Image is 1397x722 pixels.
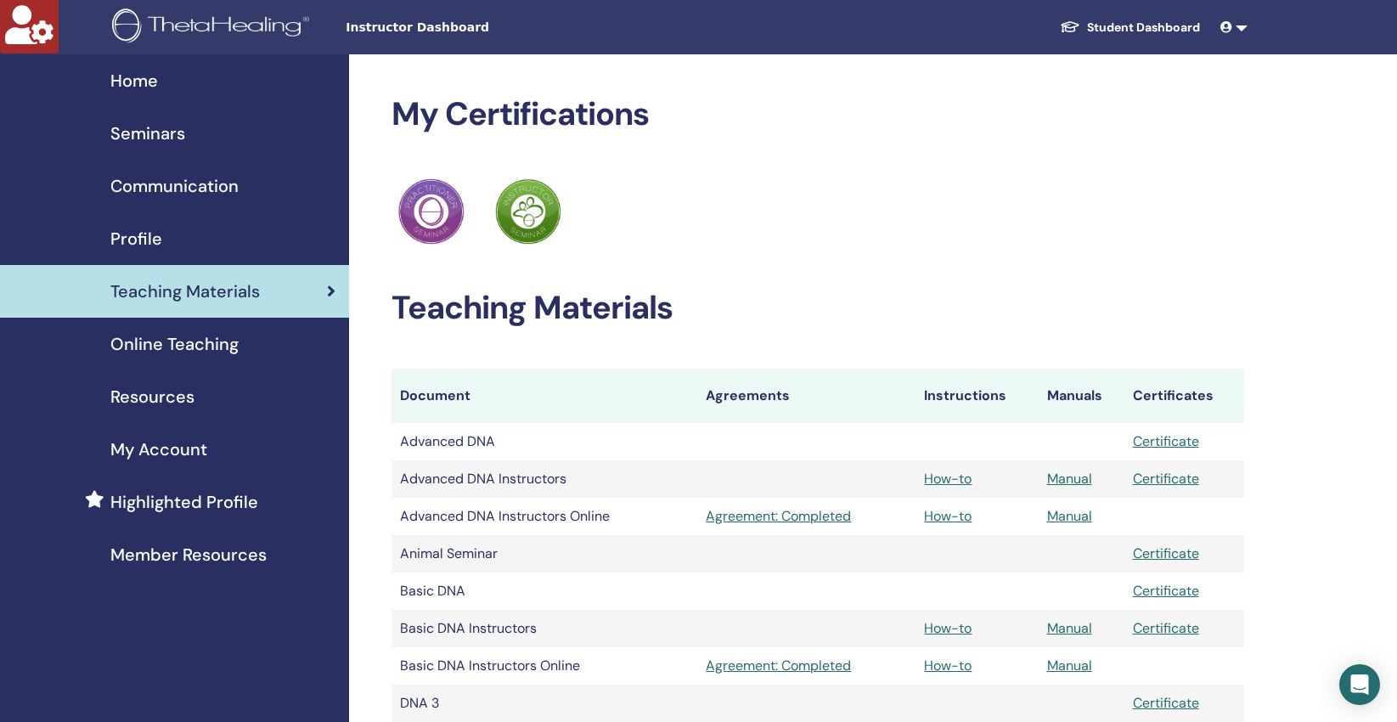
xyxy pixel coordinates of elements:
a: Student Dashboard [1046,12,1214,43]
span: Seminars [110,121,185,146]
span: Online Teaching [110,331,239,357]
a: How-to [924,470,972,488]
a: How-to [924,657,972,674]
td: Basic DNA Instructors [391,610,697,647]
a: Manual [1047,657,1092,674]
a: How-to [924,507,972,525]
img: graduation-cap-white.svg [1060,20,1080,34]
a: Agreement: Completed [706,506,907,527]
a: Manual [1047,470,1092,488]
span: My Account [110,437,207,462]
img: Practitioner [495,178,561,245]
span: Profile [110,226,162,251]
a: Certificate [1133,470,1199,488]
th: Manuals [1039,369,1124,423]
span: Home [110,68,158,93]
td: Basic DNA Instructors Online [391,647,697,685]
img: logo.png [112,8,315,47]
span: Instructor Dashboard [346,19,600,37]
a: Certificate [1133,432,1199,450]
a: How-to [924,619,972,637]
th: Agreements [697,369,915,423]
td: Advanced DNA [391,423,697,460]
a: Agreement: Completed [706,656,907,676]
th: Certificates [1124,369,1244,423]
span: Member Resources [110,542,267,567]
th: Instructions [915,369,1038,423]
a: Manual [1047,619,1092,637]
div: Open Intercom Messenger [1339,664,1380,705]
h2: Teaching Materials [391,289,1244,328]
a: Certificate [1133,694,1199,712]
span: Teaching Materials [110,279,260,304]
span: Resources [110,384,194,409]
th: Document [391,369,697,423]
td: Basic DNA [391,573,697,610]
h2: My Certifications [391,95,1244,134]
td: Animal Seminar [391,535,697,573]
td: Advanced DNA Instructors [391,460,697,498]
a: Certificate [1133,544,1199,562]
td: DNA 3 [391,685,697,722]
span: Communication [110,173,239,199]
img: Practitioner [398,178,465,245]
a: Certificate [1133,582,1199,600]
td: Advanced DNA Instructors Online [391,498,697,535]
a: Manual [1047,507,1092,525]
a: Certificate [1133,619,1199,637]
span: Highlighted Profile [110,489,258,515]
